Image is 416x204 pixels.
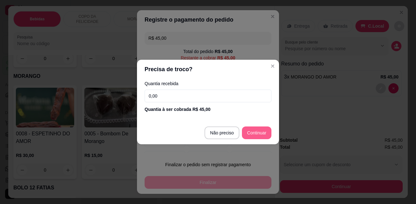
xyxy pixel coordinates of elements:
button: Não preciso [205,126,240,139]
label: Quantia recebida [145,81,271,86]
div: Quantia à ser cobrada R$ 45,00 [145,106,271,112]
button: Continuar [242,126,271,139]
header: Precisa de troco? [137,60,279,79]
button: Close [268,61,278,71]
